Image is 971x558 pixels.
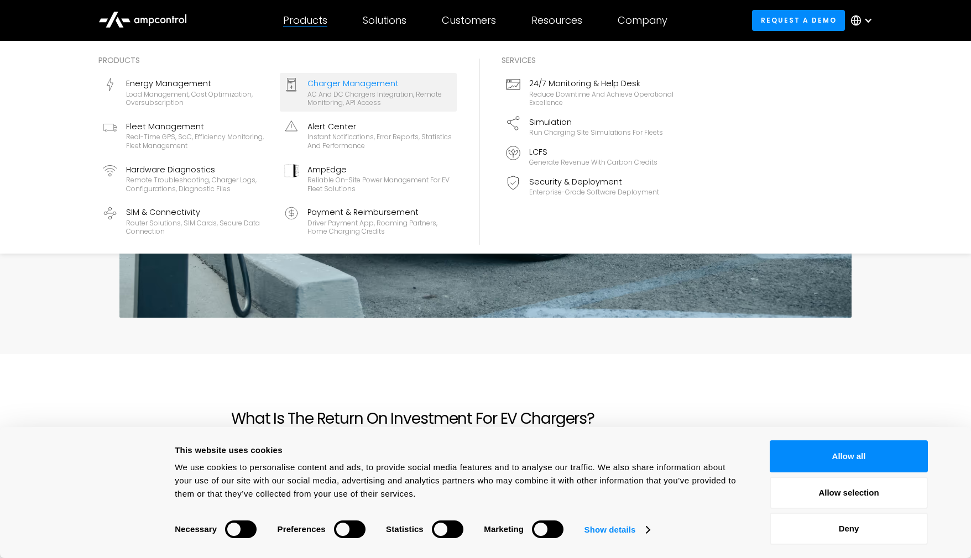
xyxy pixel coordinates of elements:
div: Energy Management [126,77,271,90]
div: Solutions [363,14,406,27]
a: Energy ManagementLoad management, cost optimization, oversubscription [98,73,275,112]
div: Real-time GPS, SoC, efficiency monitoring, fleet management [126,133,271,150]
a: Alert CenterInstant notifications, error reports, statistics and performance [280,116,457,155]
div: Hardware Diagnostics [126,164,271,176]
div: Customers [442,14,496,27]
a: Security & DeploymentEnterprise-grade software deployment [502,171,678,201]
button: Allow selection [770,477,928,509]
strong: Marketing [484,524,524,534]
a: 24/7 Monitoring & Help DeskReduce downtime and achieve operational excellence [502,73,678,112]
div: Payment & Reimbursement [307,206,452,218]
div: Reduce downtime and achieve operational excellence [529,90,674,107]
div: Company [618,14,667,27]
strong: Statistics [386,524,424,534]
div: 24/7 Monitoring & Help Desk [529,77,674,90]
a: AmpEdgeReliable On-site Power Management for EV Fleet Solutions [280,159,457,198]
div: We use cookies to personalise content and ads, to provide social media features and to analyse ou... [175,461,745,501]
div: Driver Payment App, Roaming Partners, Home Charging Credits [307,219,452,236]
div: Run charging site simulations for fleets [529,128,663,137]
div: AC and DC chargers integration, remote monitoring, API access [307,90,452,107]
div: Remote troubleshooting, charger logs, configurations, diagnostic files [126,176,271,193]
strong: Necessary [175,524,217,534]
div: Charger Management [307,77,452,90]
div: AmpEdge [307,164,452,176]
div: Instant notifications, error reports, statistics and performance [307,133,452,150]
a: LCFSGenerate revenue with carbon credits [502,141,678,171]
div: Enterprise-grade software deployment [529,188,659,197]
div: Security & Deployment [529,176,659,188]
h2: What Is The Return On Investment For EV Chargers? [231,409,740,428]
div: LCFS [529,146,657,158]
div: Simulation [529,116,663,128]
a: Show details [584,522,650,538]
div: Alert Center [307,120,452,133]
div: Generate revenue with carbon credits [529,158,657,167]
div: Load management, cost optimization, oversubscription [126,90,271,107]
a: SimulationRun charging site simulations for fleets [502,112,678,141]
button: Deny [770,513,928,545]
a: Charger ManagementAC and DC chargers integration, remote monitoring, API access [280,73,457,112]
a: Hardware DiagnosticsRemote troubleshooting, charger logs, configurations, diagnostic files [98,159,275,198]
div: Services [502,54,678,66]
button: Allow all [770,440,928,472]
div: Fleet Management [126,120,271,133]
div: SIM & Connectivity [126,206,271,218]
a: Fleet ManagementReal-time GPS, SoC, efficiency monitoring, fleet management [98,116,275,155]
a: SIM & ConnectivityRouter Solutions, SIM Cards, Secure Data Connection [98,202,275,240]
a: Payment & ReimbursementDriver Payment App, Roaming Partners, Home Charging Credits [280,202,457,240]
div: This website uses cookies [175,444,745,457]
a: Request a demo [752,10,845,30]
div: Reliable On-site Power Management for EV Fleet Solutions [307,176,452,193]
div: Resources [531,14,582,27]
div: Router Solutions, SIM Cards, Secure Data Connection [126,219,271,236]
div: Products [98,54,457,66]
strong: Preferences [278,524,326,534]
div: Products [283,14,327,27]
